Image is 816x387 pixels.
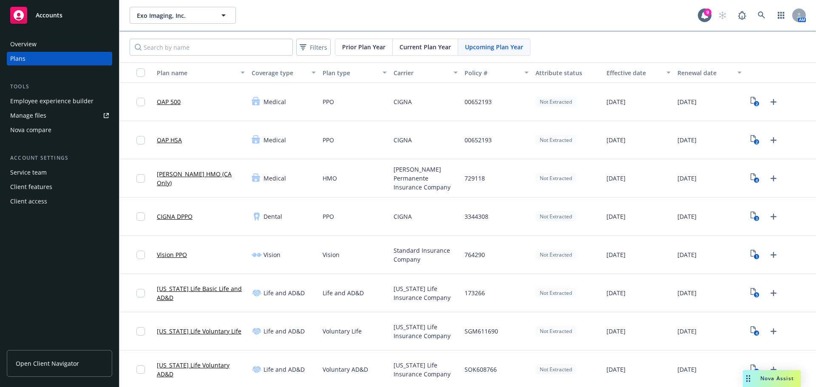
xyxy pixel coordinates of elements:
span: [DATE] [606,327,626,336]
a: OAP HSA [157,136,182,144]
a: View Plan Documents [748,286,762,300]
span: [DATE] [677,327,697,336]
text: 4 [756,331,758,336]
span: Life and AD&D [263,365,305,374]
div: Attribute status [535,68,600,77]
a: Upload Plan Documents [767,95,780,109]
a: Client access [7,195,112,208]
span: Life and AD&D [263,327,305,336]
div: Plans [10,52,25,65]
span: Open Client Navigator [16,359,79,368]
text: 3 [756,216,758,221]
span: Nova Assist [760,375,794,382]
input: Toggle Row Selected [136,174,145,183]
button: Filters [296,39,331,56]
div: Manage files [10,109,46,122]
input: Toggle Row Selected [136,136,145,144]
input: Toggle Row Selected [136,212,145,221]
span: SGM611690 [465,327,498,336]
a: Plans [7,52,112,65]
a: View Plan Documents [748,172,762,185]
a: Upload Plan Documents [767,172,780,185]
span: Filters [310,43,327,52]
span: [DATE] [606,288,626,297]
a: Employee experience builder [7,94,112,108]
text: 1 [756,254,758,260]
div: Employee experience builder [10,94,93,108]
a: Upload Plan Documents [767,325,780,338]
button: Attribute status [532,62,603,83]
span: PPO [323,97,334,106]
a: Overview [7,37,112,51]
text: 2 [756,139,758,145]
span: Life and AD&D [323,288,364,297]
a: View Plan Documents [748,210,762,223]
a: [US_STATE] Life Basic Life and AD&D [157,284,245,302]
div: Renewal date [677,68,732,77]
div: Not Extracted [535,326,576,336]
button: Renewal date [674,62,745,83]
span: Life and AD&D [263,288,305,297]
span: Medical [263,136,286,144]
text: 2 [756,101,758,107]
span: 729118 [465,174,485,183]
input: Select all [136,68,145,77]
span: [PERSON_NAME] Permanente Insurance Company [394,165,458,192]
span: PPO [323,136,334,144]
text: 4 [756,178,758,183]
span: CIGNA [394,97,412,106]
a: Search [753,7,770,24]
div: Not Extracted [535,211,576,222]
span: 3344308 [465,212,488,221]
span: [DATE] [677,174,697,183]
span: CIGNA [394,212,412,221]
span: [DATE] [606,136,626,144]
div: Effective date [606,68,661,77]
span: [DATE] [606,365,626,374]
div: Not Extracted [535,135,576,145]
span: 764290 [465,250,485,259]
a: Upload Plan Documents [767,210,780,223]
a: Accounts [7,3,112,27]
a: View Plan Documents [748,133,762,147]
span: Medical [263,97,286,106]
span: CIGNA [394,136,412,144]
button: Carrier [390,62,461,83]
span: Vision [263,250,280,259]
a: Upload Plan Documents [767,133,780,147]
a: Manage files [7,109,112,122]
span: [DATE] [677,250,697,259]
span: PPO [323,212,334,221]
span: SOK608766 [465,365,497,374]
span: [US_STATE] Life Insurance Company [394,361,458,379]
button: Exo Imaging, Inc. [130,7,236,24]
span: HMO [323,174,337,183]
span: 00652193 [465,136,492,144]
input: Toggle Row Selected [136,251,145,259]
span: Voluntary Life [323,327,362,336]
span: [DATE] [606,250,626,259]
a: Vision PPO [157,250,187,259]
span: [DATE] [677,97,697,106]
input: Toggle Row Selected [136,365,145,374]
a: Nova compare [7,123,112,137]
a: View Plan Documents [748,363,762,376]
div: Plan type [323,68,377,77]
a: Start snowing [714,7,731,24]
span: [DATE] [677,212,697,221]
div: Not Extracted [535,173,576,184]
div: Service team [10,166,47,179]
span: Current Plan Year [399,42,451,51]
a: Upload Plan Documents [767,363,780,376]
a: Upload Plan Documents [767,286,780,300]
input: Toggle Row Selected [136,289,145,297]
span: [DATE] [606,174,626,183]
a: View Plan Documents [748,248,762,262]
span: Upcoming Plan Year [465,42,523,51]
button: Nova Assist [743,370,801,387]
button: Plan name [153,62,248,83]
a: View Plan Documents [748,325,762,338]
a: Upload Plan Documents [767,248,780,262]
div: Client features [10,180,52,194]
input: Toggle Row Selected [136,327,145,336]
